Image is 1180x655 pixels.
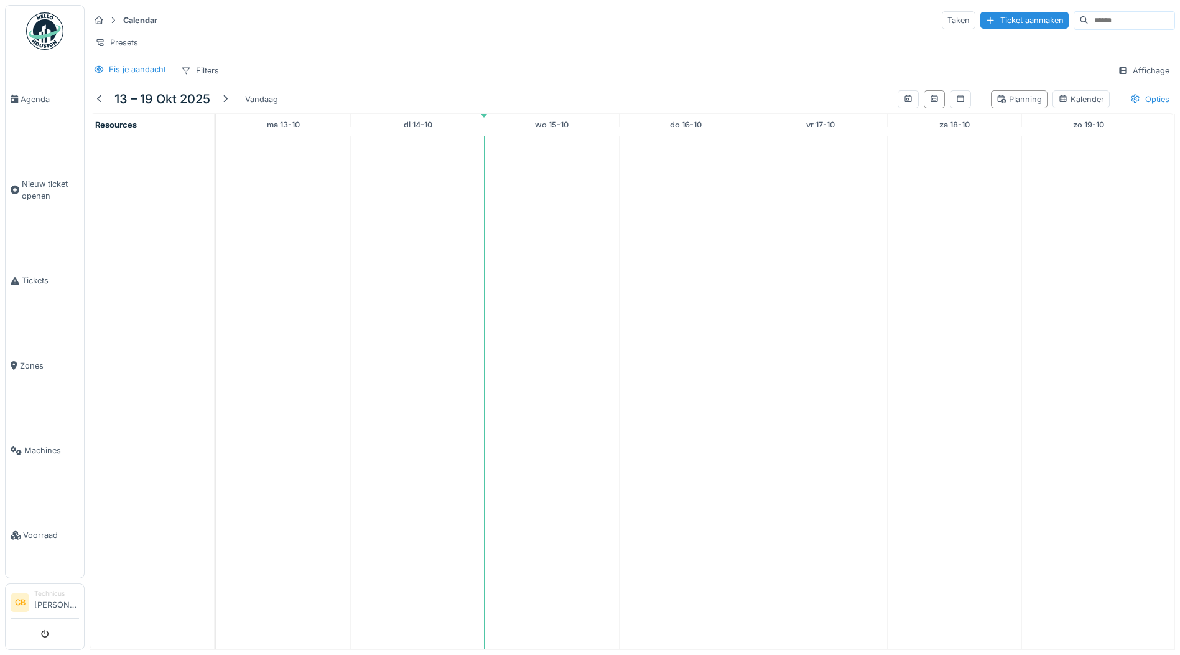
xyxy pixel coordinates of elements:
[175,62,225,80] div: Filters
[23,529,79,541] span: Voorraad
[1058,93,1104,105] div: Kalender
[109,64,166,75] div: Eis je aandacht
[6,57,84,141] a: Agenda
[6,141,84,238] a: Nieuw ticket openen
[22,275,79,286] span: Tickets
[11,593,29,612] li: CB
[1070,116,1107,133] a: 19 oktober 2025
[95,120,137,130] span: Resources
[532,116,572,133] a: 15 oktober 2025
[1125,90,1175,108] div: Opties
[6,493,84,578] a: Voorraad
[936,116,973,133] a: 18 oktober 2025
[114,92,210,106] h5: 13 – 19 okt 2025
[22,178,79,202] span: Nieuw ticket openen
[980,12,1069,29] div: Ticket aanmaken
[6,408,84,493] a: Machines
[667,116,705,133] a: 16 oktober 2025
[996,93,1042,105] div: Planning
[942,11,975,29] div: Taken
[803,116,838,133] a: 17 oktober 2025
[1112,62,1175,80] div: Affichage
[6,323,84,408] a: Zones
[401,116,435,133] a: 14 oktober 2025
[26,12,63,50] img: Badge_color-CXgf-gQk.svg
[21,93,79,105] span: Agenda
[90,34,144,52] div: Presets
[24,445,79,456] span: Machines
[6,238,84,323] a: Tickets
[20,360,79,372] span: Zones
[11,589,79,619] a: CB Technicus[PERSON_NAME]
[118,14,162,26] strong: Calendar
[34,589,79,598] div: Technicus
[264,116,303,133] a: 13 oktober 2025
[34,589,79,616] li: [PERSON_NAME]
[240,91,283,108] div: Vandaag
